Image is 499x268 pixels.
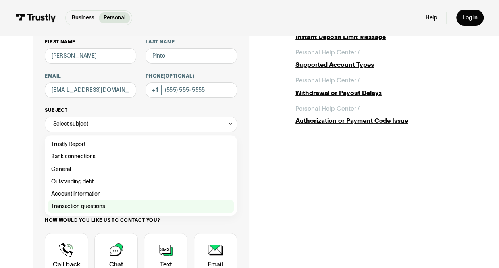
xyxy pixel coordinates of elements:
[51,177,94,186] span: Outstanding debt
[45,117,237,132] div: Select subject
[462,14,477,21] div: Log in
[45,39,136,45] label: First name
[164,73,194,78] span: (Optional)
[45,73,136,79] label: Email
[104,14,125,22] p: Personal
[146,48,237,64] input: Howard
[295,104,360,113] div: Personal Help Center /
[51,189,101,198] span: Account information
[146,39,237,45] label: Last name
[295,116,466,125] div: Authorization or Payment Code Issue
[295,60,466,69] div: Supported Account Types
[295,76,466,97] a: Personal Help Center /Withdrawal or Payout Delays
[15,14,56,22] img: Trustly Logo
[53,119,88,128] div: Select subject
[426,14,437,21] a: Help
[456,10,484,26] a: Log in
[45,82,136,98] input: alex@mail.com
[295,104,466,126] a: Personal Help Center /Authorization or Payment Code Issue
[51,140,85,149] span: Trustly Report
[295,76,360,85] div: Personal Help Center /
[99,12,130,23] a: Personal
[51,202,105,211] span: Transaction questions
[295,48,360,57] div: Personal Help Center /
[45,217,237,223] label: How would you like us to contact you?
[51,165,71,174] span: General
[146,73,237,79] label: Phone
[295,48,466,70] a: Personal Help Center /Supported Account Types
[51,152,96,161] span: Bank connections
[45,48,136,64] input: Alex
[295,32,466,41] div: Instant Deposit Limit Message
[45,132,237,216] nav: Select subject
[45,107,237,113] label: Subject
[295,88,466,97] div: Withdrawal or Payout Delays
[146,82,237,98] input: (555) 555-5555
[67,12,99,23] a: Business
[72,14,94,22] p: Business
